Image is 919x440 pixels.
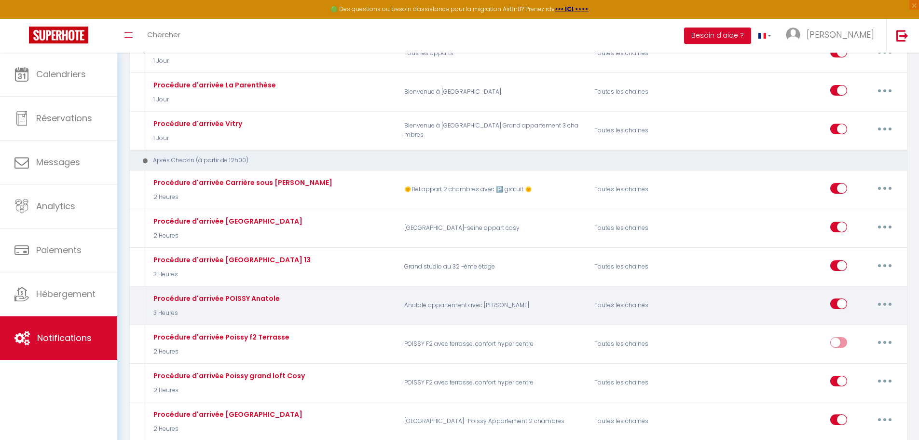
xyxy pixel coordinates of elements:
[151,95,276,104] p: 1 Jour
[37,332,92,344] span: Notifications
[151,270,311,279] p: 3 Heures
[398,78,588,106] p: Bienvenue à [GEOGRAPHIC_DATA]
[36,288,96,300] span: Hébergement
[151,134,242,143] p: 1 Jour
[138,156,883,165] div: Après Checkin (à partir de 12h00)
[151,332,289,342] div: Procédure d'arrivée Poissy f2 Terrasse
[147,29,180,40] span: Chercher
[151,216,302,227] div: Procédure d'arrivée [GEOGRAPHIC_DATA]
[36,68,86,80] span: Calendriers
[398,369,588,397] p: POISSY F2 avec terrasse, confort hyper centre
[151,255,311,265] div: Procédure d'arrivée [GEOGRAPHIC_DATA] 13
[588,214,715,242] div: Toutes les chaines
[398,214,588,242] p: [GEOGRAPHIC_DATA]-seine appart cosy
[151,118,242,129] div: Procédure d'arrivée Vitry
[398,407,588,435] p: [GEOGRAPHIC_DATA] · Poissy Appartement 2 chambres
[807,28,874,41] span: [PERSON_NAME]
[588,116,715,144] div: Toutes les chaines
[151,177,332,188] div: Procédure d'arrivée Carrière sous [PERSON_NAME]
[588,176,715,204] div: Toutes les chaines
[896,29,908,42] img: logout
[398,330,588,358] p: POISSY F2 avec terrasse, confort hyper centre
[36,112,92,124] span: Réservations
[151,80,276,90] div: Procédure d'arrivée La Parenthèse
[398,291,588,319] p: Anatole appartement avec [PERSON_NAME]
[588,407,715,435] div: Toutes les chaines
[29,27,88,43] img: Super Booking
[588,40,715,68] div: Toutes les chaines
[151,293,280,304] div: Procédure d'arrivée POISSY Anatole
[151,409,302,420] div: Procédure d'arrivée [GEOGRAPHIC_DATA]
[588,78,715,106] div: Toutes les chaines
[398,176,588,204] p: 🌞Bel appart 2 chambres avec 🅿️ gratuit 🌞
[151,386,305,395] p: 2 Heures
[151,57,279,66] p: 1 Jour
[398,253,588,281] p: Grand studio au 32 -ème étage
[786,28,800,42] img: ...
[36,200,75,212] span: Analytics
[398,116,588,144] p: Bienvenue à [GEOGRAPHIC_DATA] Grand appartement 3 chambres
[684,28,751,44] button: Besoin d'aide ?
[588,330,715,358] div: Toutes les chaines
[779,19,886,53] a: ... [PERSON_NAME]
[151,370,305,381] div: Procédure d'arrivée Poissy grand loft Cosy
[36,244,82,256] span: Paiements
[588,291,715,319] div: Toutes les chaines
[36,156,80,168] span: Messages
[151,425,302,434] p: 2 Heures
[151,193,332,202] p: 2 Heures
[151,309,280,318] p: 3 Heures
[151,347,289,356] p: 2 Heures
[588,253,715,281] div: Toutes les chaines
[555,5,589,13] a: >>> ICI <<<<
[140,19,188,53] a: Chercher
[398,40,588,68] p: Tous les apparts
[151,231,302,241] p: 2 Heures
[588,369,715,397] div: Toutes les chaines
